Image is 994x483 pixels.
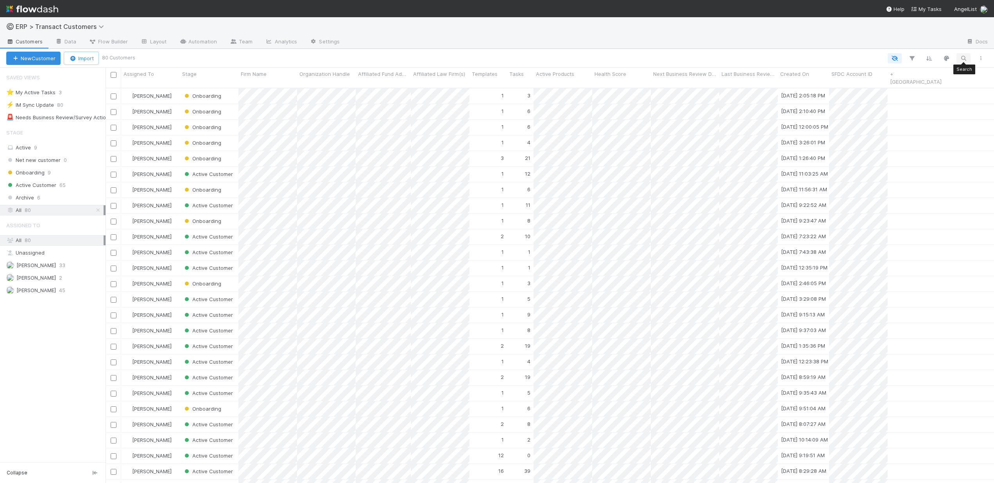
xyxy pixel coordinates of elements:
div: [DATE] 11:56:31 AM [781,185,827,193]
div: 1 [501,107,504,115]
input: Toggle Row Selected [111,125,116,131]
div: 21 [525,154,530,162]
span: [PERSON_NAME] [132,327,172,334]
img: avatar_ec9c1780-91d7-48bb-898e-5f40cebd5ff8.png [125,374,131,381]
div: [PERSON_NAME] [124,248,172,256]
span: [PERSON_NAME] [132,265,172,271]
div: 1 [501,264,504,271]
span: Stage [182,70,197,78]
span: Onboarding [183,124,221,130]
span: Onboarding [6,168,45,178]
img: avatar_ec9c1780-91d7-48bb-898e-5f40cebd5ff8.png [125,202,131,208]
input: Toggle Row Selected [111,453,116,459]
input: Toggle Row Selected [111,375,116,381]
div: 3 [527,279,530,287]
input: Toggle Row Selected [111,344,116,350]
span: Active Customer [183,437,233,443]
a: Team [223,36,259,48]
a: Data [49,36,82,48]
div: All [6,205,104,215]
a: Docs [960,36,994,48]
span: Onboarding [183,280,221,287]
div: [PERSON_NAME] [124,233,172,241]
input: Toggle Row Selected [111,438,116,443]
div: [PERSON_NAME] [124,373,172,381]
div: Onboarding [183,405,221,413]
div: 8 [527,420,530,428]
div: Onboarding [183,92,221,100]
span: [PERSON_NAME] [16,275,56,281]
div: [DATE] 10:14:09 AM [781,436,828,443]
input: Toggle Row Selected [111,203,116,209]
div: 10 [525,232,530,240]
div: 1 [501,138,504,146]
div: Active Customer [183,467,233,475]
span: [PERSON_NAME] [132,93,172,99]
span: [PERSON_NAME] [132,312,172,318]
span: [PERSON_NAME] [132,280,172,287]
span: [PERSON_NAME] [132,124,172,130]
img: avatar_ec9c1780-91d7-48bb-898e-5f40cebd5ff8.png [125,265,131,271]
div: Active Customer [183,248,233,256]
input: Toggle Row Selected [111,219,116,224]
div: [DATE] 1:26:40 PM [781,154,825,162]
div: Onboarding [183,217,221,225]
div: Active Customer [183,420,233,428]
div: 8 [527,217,530,224]
span: [PERSON_NAME] [132,296,172,302]
div: 1 [501,248,504,256]
input: Toggle Row Selected [111,250,116,256]
span: 9 [48,168,51,178]
span: [PERSON_NAME] [132,406,172,412]
img: avatar_ec9c1780-91d7-48bb-898e-5f40cebd5ff8.png [6,286,14,294]
div: [DATE] 11:03:25 AM [781,170,828,178]
img: avatar_ef15843f-6fde-4057-917e-3fb236f438ca.png [125,233,131,240]
input: Toggle Row Selected [111,422,116,428]
div: Unassigned [6,248,104,258]
div: 2 [501,232,504,240]
span: [PERSON_NAME] [132,374,172,381]
input: Toggle Row Selected [111,391,116,397]
span: ⭐ [6,89,14,95]
input: Toggle Row Selected [111,281,116,287]
div: [PERSON_NAME] [124,280,172,287]
div: [PERSON_NAME] [124,123,172,131]
span: [PERSON_NAME] [132,233,172,240]
span: Affiliated Fund Admin(s) [358,70,409,78]
div: 1 [501,326,504,334]
small: 80 Customers [102,54,135,61]
input: Toggle Row Selected [111,234,116,240]
span: Customers [6,38,43,45]
span: Active Customer [183,171,233,177]
input: Toggle Row Selected [111,359,116,365]
div: [PERSON_NAME] [124,264,172,272]
input: Toggle Row Selected [111,469,116,475]
div: All [6,235,104,245]
input: Toggle Row Selected [111,93,116,99]
span: Active Customer [183,390,233,396]
span: 2 [59,273,62,283]
div: Active Customer [183,201,233,209]
span: Firm Name [241,70,267,78]
span: Active Customer [183,359,233,365]
div: Active Customer [183,389,233,397]
div: [PERSON_NAME] [124,467,172,475]
span: 65 [59,180,66,190]
div: Active Customer [183,452,233,460]
span: [PERSON_NAME] [132,390,172,396]
span: Onboarding [183,140,221,146]
span: Onboarding [183,187,221,193]
span: [PERSON_NAME] [132,421,172,427]
div: [PERSON_NAME] [124,405,172,413]
span: Active Customer [183,296,233,302]
div: 16 [498,467,504,475]
a: Settings [303,36,346,48]
div: [PERSON_NAME] [124,154,172,162]
div: 1 [501,357,504,365]
div: 9 [527,311,530,318]
span: [PERSON_NAME] [132,437,172,443]
span: Active Customer [183,468,233,474]
div: Active Customer [183,264,233,272]
input: Toggle Row Selected [111,266,116,271]
span: [PERSON_NAME] [16,287,56,293]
